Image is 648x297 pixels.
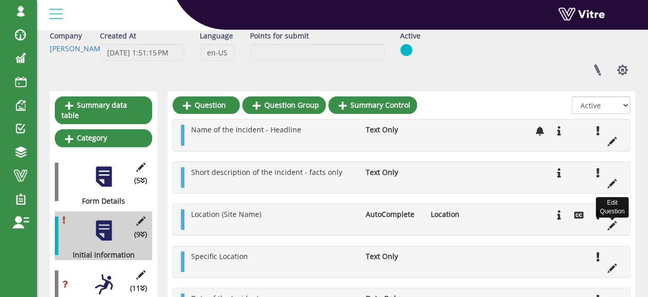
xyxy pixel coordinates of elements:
[426,209,491,220] li: Location
[55,250,144,260] div: Initial information
[400,44,412,56] img: yes
[596,197,629,217] div: Edit Question
[360,209,426,220] li: AutoComplete
[360,167,426,177] li: Text Only
[50,44,107,53] a: [PERSON_NAME]
[55,196,144,206] div: Form Details
[130,283,147,293] span: (11 )
[242,96,326,114] a: Question Group
[360,125,426,135] li: Text Only
[55,129,152,147] a: Category
[55,96,152,124] a: Summary data table
[328,96,417,114] a: Summary Control
[50,31,82,41] label: Company
[191,251,248,261] span: Specific Location
[191,209,261,219] span: Location (Site Name)
[400,31,421,41] label: Active
[134,229,147,240] span: (9 )
[191,125,301,134] span: Name of the Incident - Headline
[250,31,309,41] label: Points for submit
[173,96,240,114] a: Question
[200,31,233,41] label: Language
[360,251,426,262] li: Text Only
[134,175,147,186] span: (5 )
[100,31,136,41] label: Created At
[191,167,342,177] span: Short description of the incident - facts only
